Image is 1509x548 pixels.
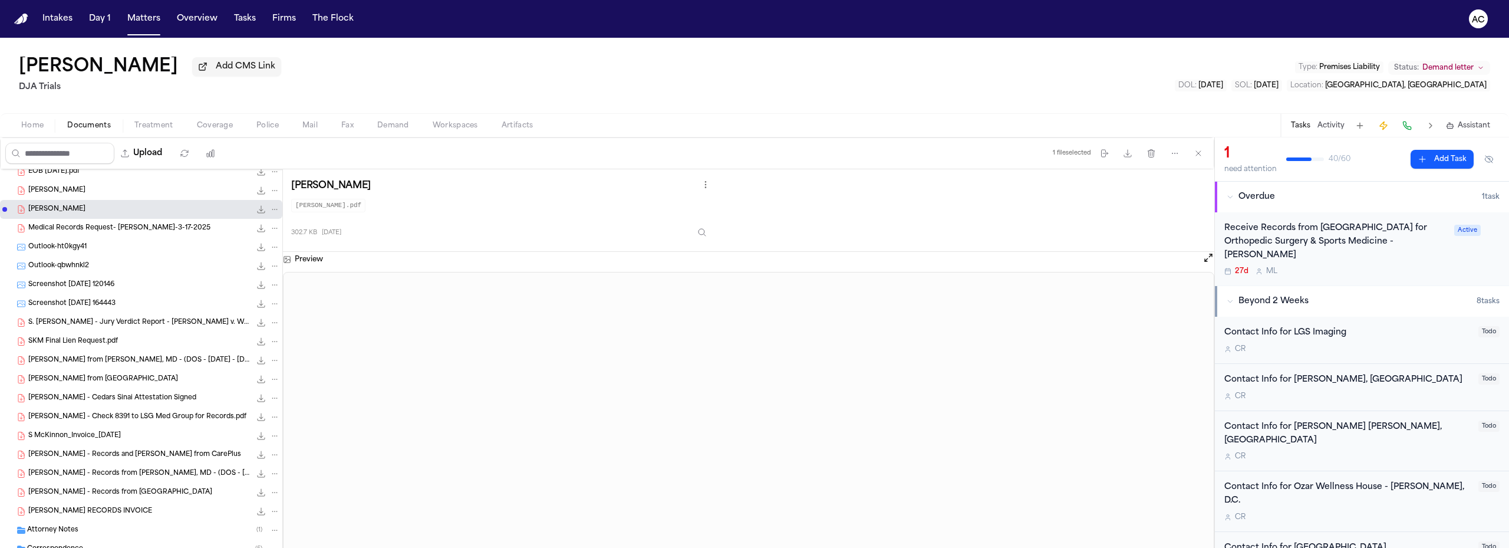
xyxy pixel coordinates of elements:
[1224,326,1471,340] div: Contact Info for LGS Imaging
[172,8,222,29] button: Overview
[1352,117,1368,134] button: Add Task
[28,450,241,460] span: [PERSON_NAME] - Records and [PERSON_NAME] from CarePlus
[192,57,281,76] button: Add CMS Link
[1422,63,1474,73] span: Demand letter
[1254,82,1279,89] span: [DATE]
[1446,121,1490,130] button: Assistant
[377,121,409,130] span: Demand
[1215,411,1509,472] div: Open task: Contact Info for Steven-Huy B. Han, MD
[5,143,114,164] input: Search files
[1478,481,1500,492] span: Todo
[1317,121,1345,130] button: Activity
[255,241,267,253] button: Download Outlook-ht0kgy41
[27,526,78,536] span: Attorney Notes
[255,373,267,385] button: Download S. McKinnon - Bills from Ozar Wellness Center
[308,8,358,29] button: The Flock
[84,8,116,29] button: Day 1
[255,487,267,498] button: Download S. McKinnon - Records from Ozar Wellness Center
[14,14,28,25] a: Home
[1478,421,1500,432] span: Todo
[256,121,279,130] span: Police
[1215,286,1509,317] button: Beyond 2 Weeks8tasks
[256,527,262,533] span: ( 1 )
[28,356,251,366] span: [PERSON_NAME] from [PERSON_NAME], MD - (DOS - [DATE] - [DATE])
[1325,82,1487,89] span: [GEOGRAPHIC_DATA], [GEOGRAPHIC_DATA]
[28,186,85,196] span: [PERSON_NAME]
[1178,82,1197,89] span: DOL :
[28,488,212,498] span: [PERSON_NAME] - Records from [GEOGRAPHIC_DATA]
[1224,145,1277,163] div: 1
[255,336,267,347] button: Download SKM Final Lien Request.pdf
[1175,80,1227,91] button: Edit DOL: 2024-08-20
[1411,150,1474,169] button: Add Task
[134,121,173,130] span: Treatment
[28,299,116,309] span: Screenshot [DATE] 164443
[255,185,267,196] button: Download McKinnon, Sheilah
[1394,63,1419,73] span: Status:
[1399,117,1415,134] button: Make a Call
[1215,317,1509,364] div: Open task: Contact Info for LGS Imaging
[433,121,478,130] span: Workspaces
[1478,326,1500,337] span: Todo
[28,337,118,347] span: SKM Final Lien Request.pdf
[1291,121,1310,130] button: Tasks
[1295,61,1383,73] button: Edit Type: Premises Liability
[268,8,301,29] button: Firms
[1224,222,1447,262] div: Receive Records from [GEOGRAPHIC_DATA] for Orthopedic Surgery & Sports Medicine - [PERSON_NAME]
[1290,82,1323,89] span: Location :
[502,121,533,130] span: Artifacts
[21,121,44,130] span: Home
[1238,191,1275,203] span: Overdue
[691,222,713,243] button: Inspect
[28,375,178,385] span: [PERSON_NAME] from [GEOGRAPHIC_DATA]
[19,80,281,94] h2: DJA Trials
[1266,267,1277,276] span: M L
[255,317,267,329] button: Download S. Kitt McKinnon - Jury Verdict Report - Kathy Morrow v. Walmart - 2024
[1238,296,1309,307] span: Beyond 2 Weeks
[123,8,165,29] a: Matters
[1224,421,1471,448] div: Contact Info for [PERSON_NAME] [PERSON_NAME], [GEOGRAPHIC_DATA]
[1224,165,1277,174] div: need attention
[28,469,251,479] span: [PERSON_NAME] - Records from [PERSON_NAME], MD - (DOS - [DATE] - [DATE])
[1053,149,1091,157] div: 1 file selected
[255,468,267,480] button: Download S. McKinnon - Records from Cory Waldman, MD - (DOS - 09.04.24 - 03.31.25)
[341,121,354,130] span: Fax
[28,318,251,328] span: S. [PERSON_NAME] - Jury Verdict Report - [PERSON_NAME] v. Walmart - 2024
[1477,297,1500,306] span: 8 task s
[14,14,28,25] img: Finch Logo
[1235,82,1252,89] span: SOL :
[19,57,178,78] button: Edit matter name
[1235,392,1246,401] span: C R
[1231,80,1282,91] button: Edit SOL: 2026-08-20
[1235,267,1248,276] span: 27d
[1198,82,1223,89] span: [DATE]
[28,507,152,517] span: [PERSON_NAME] RECORDS INVOICE
[1215,212,1509,286] div: Open task: Receive Records from West Coast Center for Orthopedic Surgery & Sports Medicine - Dr. ...
[28,242,87,252] span: Outlook-ht0kgy41
[291,180,371,192] h3: [PERSON_NAME]
[19,57,178,78] h1: [PERSON_NAME]
[255,166,267,178] button: Download EOB 2-10-25.pdf
[291,228,317,237] span: 302.7 KB
[1224,481,1471,508] div: Contact Info for Ozar Wellness House - [PERSON_NAME], D.C.
[255,411,267,423] button: Download S. McKinnon - Check 8391 to LSG Med Group for Records.pdf
[1215,364,1509,411] div: Open task: Contact Info for Cory A. Waldman, MD
[28,205,85,215] span: [PERSON_NAME]
[255,392,267,404] button: Download S. McKinnon - Cedars Sinai Attestation Signed
[1454,225,1481,236] span: Active
[1235,344,1246,354] span: C R
[255,260,267,272] button: Download Outlook-qbwhnkl2
[302,121,318,130] span: Mail
[1202,252,1214,264] button: Open preview
[255,222,267,234] button: Download Medical Records Request- Sheilah McKinnon-3-17-2025
[38,8,77,29] button: Intakes
[28,431,121,441] span: S McKinnon_Invoice_[DATE]
[255,204,267,215] button: Download McKinnon, Sheilah
[1329,155,1350,164] span: 40 / 60
[1375,117,1392,134] button: Create Immediate Task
